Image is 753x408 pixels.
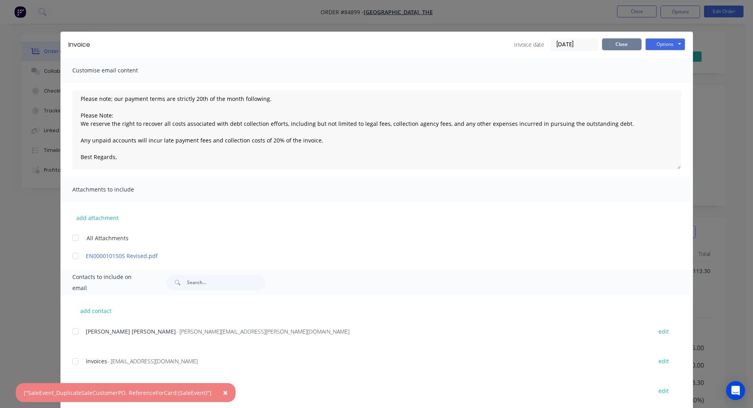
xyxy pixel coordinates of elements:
[187,275,265,290] input: Search...
[24,389,211,397] div: ["SaleEvent_DuplicateSaleCustomerPO. ReferenceForCard:(SaleEvent)"]
[602,38,642,50] button: Close
[223,387,228,398] span: ×
[215,383,236,402] button: Close
[654,356,674,366] button: edit
[726,381,745,400] div: Open Intercom Messenger
[72,184,159,195] span: Attachments to include
[72,90,681,169] textarea: Please find attached a copy of your latest invoice. If you have any queries or are experiencing i...
[86,357,107,365] span: Invoices
[654,326,674,337] button: edit
[72,212,123,224] button: add attachment
[176,328,349,335] span: - [PERSON_NAME][EMAIL_ADDRESS][PERSON_NAME][DOMAIN_NAME]
[86,252,644,260] a: EN0000101505 Revised.pdf
[86,328,176,335] span: [PERSON_NAME] [PERSON_NAME]
[514,40,544,49] span: Invoice date
[654,385,674,396] button: edit
[72,65,159,76] span: Customise email content
[68,40,90,49] div: Invoice
[645,38,685,50] button: Options
[72,305,120,317] button: add contact
[87,234,128,242] span: All Attachments
[72,271,147,294] span: Contacts to include on email
[107,357,198,365] span: - [EMAIL_ADDRESS][DOMAIN_NAME]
